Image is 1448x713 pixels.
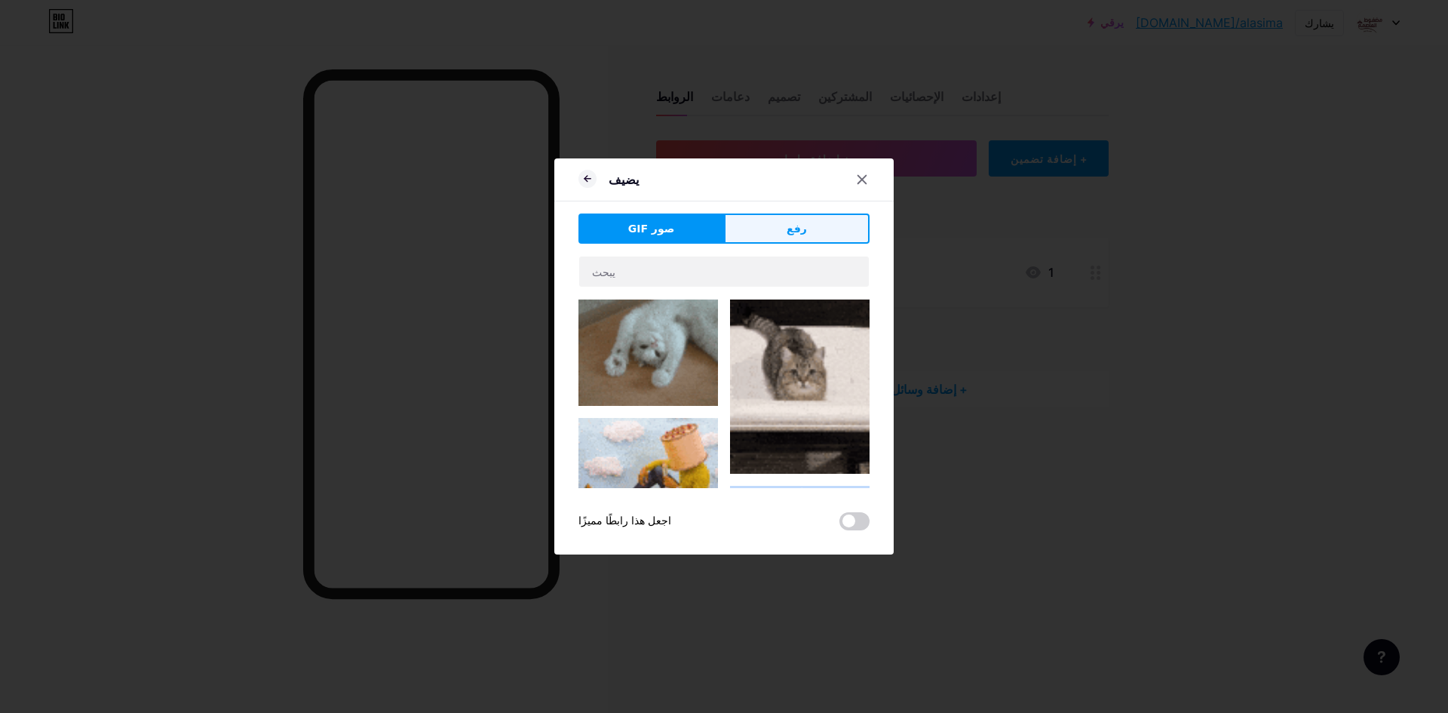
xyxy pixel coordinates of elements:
img: جيبي [578,418,718,524]
input: يبحث [579,257,869,287]
font: اجعل هذا رابطًا مميزًا [578,514,671,527]
font: رفع [787,223,807,235]
button: رفع [724,214,870,244]
img: جيبي [578,300,718,406]
font: صور GIF [628,223,675,235]
img: جيبي [730,300,870,474]
img: جيبي [730,486,870,625]
font: يضيف [609,172,639,187]
button: صور GIF [578,214,724,244]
